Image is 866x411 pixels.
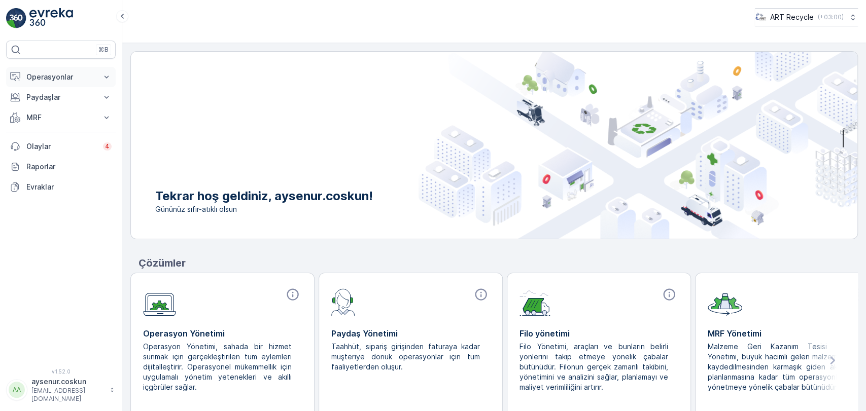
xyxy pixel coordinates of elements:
[143,287,176,316] img: module-icon
[26,113,95,123] p: MRF
[6,67,116,87] button: Operasyonlar
[6,8,26,28] img: logo
[755,12,766,23] img: image_23.png
[331,287,355,316] img: module-icon
[9,382,25,398] div: AA
[419,52,857,239] img: city illustration
[708,342,858,392] p: Malzeme Geri Kazanım Tesisi (MRF) Yönetimi, büyük hacimli gelen malzemelerin kaydedilmesinden kar...
[770,12,814,22] p: ART Recycle
[29,8,73,28] img: logo_light-DOdMpM7g.png
[519,342,670,392] p: Filo Yönetimi, araçları ve bunların belirli yönlerini takip etmeye yönelik çabalar bütünüdür. Fil...
[519,287,550,316] img: module-icon
[6,368,116,375] span: v 1.52.0
[105,142,110,151] p: 4
[138,255,858,271] p: Çözümler
[755,8,858,26] button: ART Recycle(+03:00)
[26,141,97,152] p: Olaylar
[31,377,105,387] p: aysenur.coskun
[6,177,116,197] a: Evraklar
[26,72,95,82] p: Operasyonlar
[26,92,95,102] p: Paydaşlar
[155,204,373,214] span: Gününüz sıfır-atıklı olsun
[155,188,373,204] p: Tekrar hoş geldiniz, aysenur.coskun!
[6,136,116,157] a: Olaylar4
[6,157,116,177] a: Raporlar
[26,182,112,192] p: Evraklar
[519,327,678,340] p: Filo yönetimi
[6,377,116,403] button: AAaysenur.coskun[EMAIL_ADDRESS][DOMAIN_NAME]
[143,342,294,392] p: Operasyon Yönetimi, sahada bir hizmet sunmak için gerçekleştirilen tüm eylemleri dijitalleştirir....
[6,107,116,128] button: MRF
[98,46,109,54] p: ⌘B
[818,13,844,21] p: ( +03:00 )
[331,327,490,340] p: Paydaş Yönetimi
[26,162,112,172] p: Raporlar
[31,387,105,403] p: [EMAIL_ADDRESS][DOMAIN_NAME]
[6,87,116,107] button: Paydaşlar
[708,287,742,316] img: module-icon
[331,342,482,372] p: Taahhüt, sipariş girişinden faturaya kadar müşteriye dönük operasyonlar için tüm faaliyetlerden o...
[143,327,302,340] p: Operasyon Yönetimi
